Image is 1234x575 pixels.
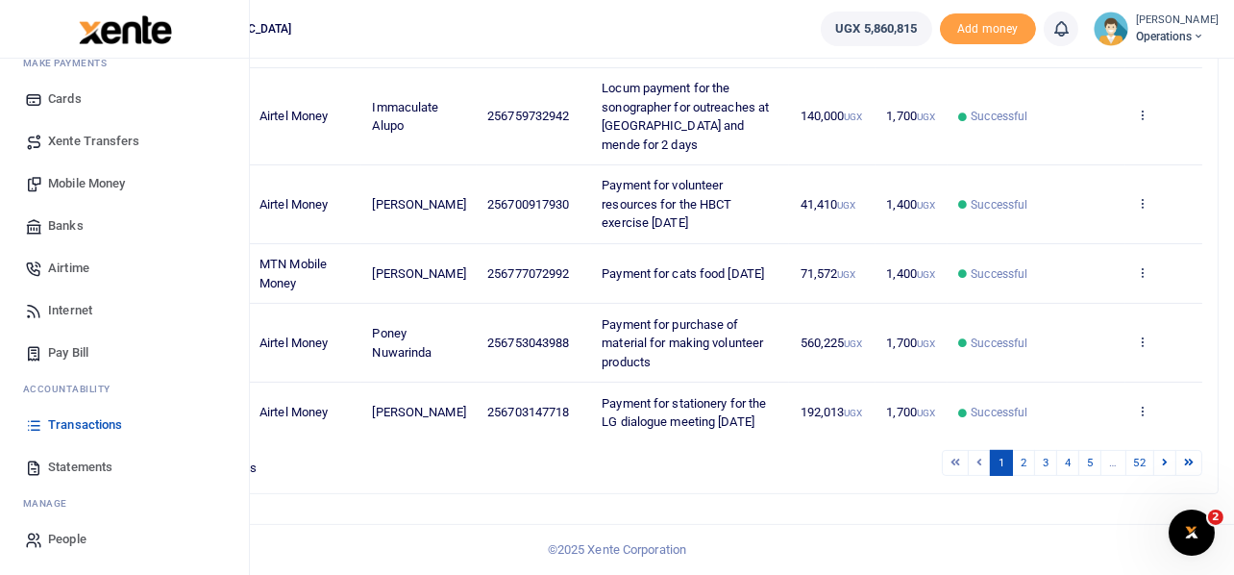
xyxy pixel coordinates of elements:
[48,89,82,109] span: Cards
[48,343,88,362] span: Pay Bill
[917,112,935,122] small: UGX
[886,336,935,350] span: 1,700
[37,382,111,396] span: countability
[48,530,86,549] span: People
[1078,450,1101,476] a: 5
[886,197,935,212] span: 1,400
[1208,510,1223,525] span: 2
[844,338,862,349] small: UGX
[813,12,939,46] li: Wallet ballance
[602,266,764,281] span: Payment for cats food [DATE]
[15,332,234,374] a: Pay Bill
[48,415,122,435] span: Transactions
[15,78,234,120] a: Cards
[15,162,234,205] a: Mobile Money
[373,266,466,281] span: [PERSON_NAME]
[15,446,234,488] a: Statements
[373,197,466,212] span: [PERSON_NAME]
[1125,450,1154,476] a: 52
[801,197,856,212] span: 41,410
[48,458,112,477] span: Statements
[1034,450,1057,476] a: 3
[15,289,234,332] a: Internet
[971,265,1027,283] span: Successful
[259,336,328,350] span: Airtel Money
[1136,28,1219,45] span: Operations
[801,266,856,281] span: 71,572
[971,335,1027,352] span: Successful
[1169,510,1215,556] iframe: Intercom live chat
[15,518,234,561] a: People
[15,48,234,78] li: M
[837,200,855,211] small: UGX
[837,269,855,280] small: UGX
[48,132,140,151] span: Xente Transfers
[15,404,234,446] a: Transactions
[487,266,569,281] span: 256777072992
[79,15,172,44] img: logo-large
[971,108,1027,125] span: Successful
[940,20,1036,35] a: Add money
[15,205,234,247] a: Banks
[602,317,763,369] span: Payment for purchase of material for making volunteer products
[89,448,546,478] div: Showing 1 to 10 of 519 entries
[886,266,935,281] span: 1,400
[940,13,1036,45] li: Toup your wallet
[835,19,917,38] span: UGX 5,860,815
[33,56,108,70] span: ake Payments
[602,178,731,230] span: Payment for volunteer resources for the HBCT exercise [DATE]
[259,405,328,419] span: Airtel Money
[917,200,935,211] small: UGX
[259,257,327,290] span: MTN Mobile Money
[801,109,863,123] span: 140,000
[917,338,935,349] small: UGX
[971,404,1027,421] span: Successful
[1012,450,1035,476] a: 2
[487,336,569,350] span: 256753043988
[77,21,172,36] a: logo-small logo-large logo-large
[15,488,234,518] li: M
[801,405,863,419] span: 192,013
[971,196,1027,213] span: Successful
[821,12,931,46] a: UGX 5,860,815
[48,259,89,278] span: Airtime
[48,174,125,193] span: Mobile Money
[940,13,1036,45] span: Add money
[1136,12,1219,29] small: [PERSON_NAME]
[886,405,935,419] span: 1,700
[801,336,863,350] span: 560,225
[1094,12,1128,46] img: profile-user
[1056,450,1079,476] a: 4
[487,405,569,419] span: 256703147718
[487,109,569,123] span: 256759732942
[990,450,1013,476] a: 1
[33,496,68,511] span: anage
[373,326,432,360] span: Poney Nuwarinda
[1094,12,1219,46] a: profile-user [PERSON_NAME] Operations
[48,216,84,236] span: Banks
[917,269,935,280] small: UGX
[487,197,569,212] span: 256700917930
[886,109,935,123] span: 1,700
[259,109,328,123] span: Airtel Money
[602,396,766,430] span: Payment for stationery for the LG dialogue meeting [DATE]
[48,301,92,320] span: Internet
[373,405,466,419] span: [PERSON_NAME]
[15,374,234,404] li: Ac
[15,120,234,162] a: Xente Transfers
[259,197,328,212] span: Airtel Money
[373,100,439,134] span: Immaculate Alupo
[844,112,862,122] small: UGX
[844,408,862,418] small: UGX
[917,408,935,418] small: UGX
[15,247,234,289] a: Airtime
[602,81,769,152] span: Locum payment for the sonographer for outreaches at [GEOGRAPHIC_DATA] and mende for 2 days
